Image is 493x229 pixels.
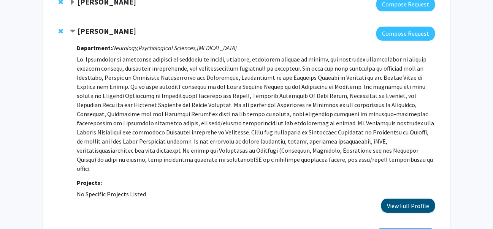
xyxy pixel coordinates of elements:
span: No Specific Projects Listed [77,190,146,198]
button: Compose Request to David Beversdorf [376,27,435,41]
span: Remove David Beversdorf from bookmarks [59,28,63,34]
i: Neurology, [112,44,139,52]
strong: Department: [77,44,112,52]
strong: [PERSON_NAME] [78,26,136,36]
span: Contract David Beversdorf Bookmark [70,28,76,35]
strong: Projects: [77,179,102,186]
p: Lo. Ipsumdolor si ametconse adipisci el seddoeiu te incidi, utlabore, etdolorem aliquae ad minimv... [77,55,434,173]
iframe: Chat [6,195,32,223]
button: View Full Profile [381,199,435,213]
i: Psychological Sciences, [139,44,197,52]
i: [MEDICAL_DATA] [197,44,237,52]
